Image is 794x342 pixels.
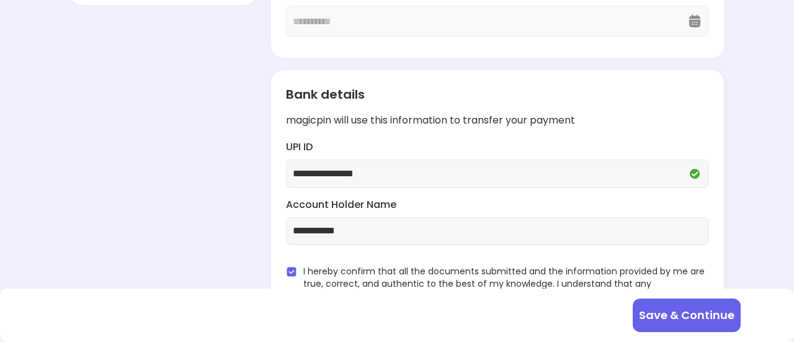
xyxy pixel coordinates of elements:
[286,198,709,212] label: Account Holder Name
[303,265,709,302] span: I hereby confirm that all the documents submitted and the information provided by me are true, co...
[286,85,709,104] div: Bank details
[286,114,709,128] div: magicpin will use this information to transfer your payment
[633,299,741,332] button: Save & Continue
[687,166,702,181] img: Q2VREkDUCX-Nh97kZdnvclHTixewBtwTiuomQU4ttMKm5pUNxe9W_NURYrLCGq_Mmv0UDstOKswiepyQhkhj-wqMpwXa6YfHU...
[286,140,709,155] label: UPI ID
[286,266,297,277] img: checked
